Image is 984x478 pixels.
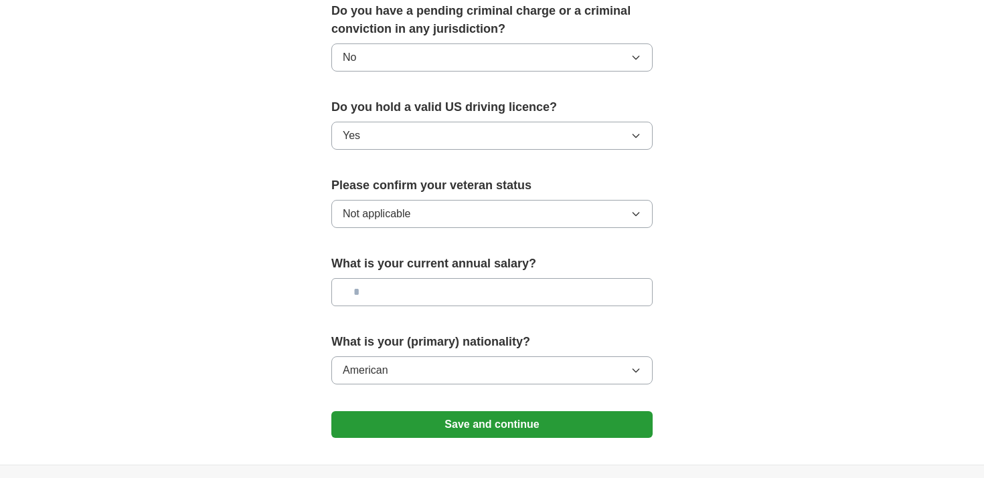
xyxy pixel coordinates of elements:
[331,176,653,195] label: Please confirm your veteran status
[331,333,653,351] label: What is your (primary) nationality?
[343,362,388,378] span: American
[331,200,653,228] button: Not applicable
[331,122,653,150] button: Yes
[343,128,360,144] span: Yes
[331,2,653,38] label: Do you have a pending criminal charge or a criminal conviction in any jurisdiction?
[343,206,410,222] span: Not applicable
[331,43,653,72] button: No
[331,98,653,116] label: Do you hold a valid US driving licence?
[331,411,653,438] button: Save and continue
[331,356,653,384] button: American
[331,255,653,273] label: What is your current annual salary?
[343,49,356,66] span: No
